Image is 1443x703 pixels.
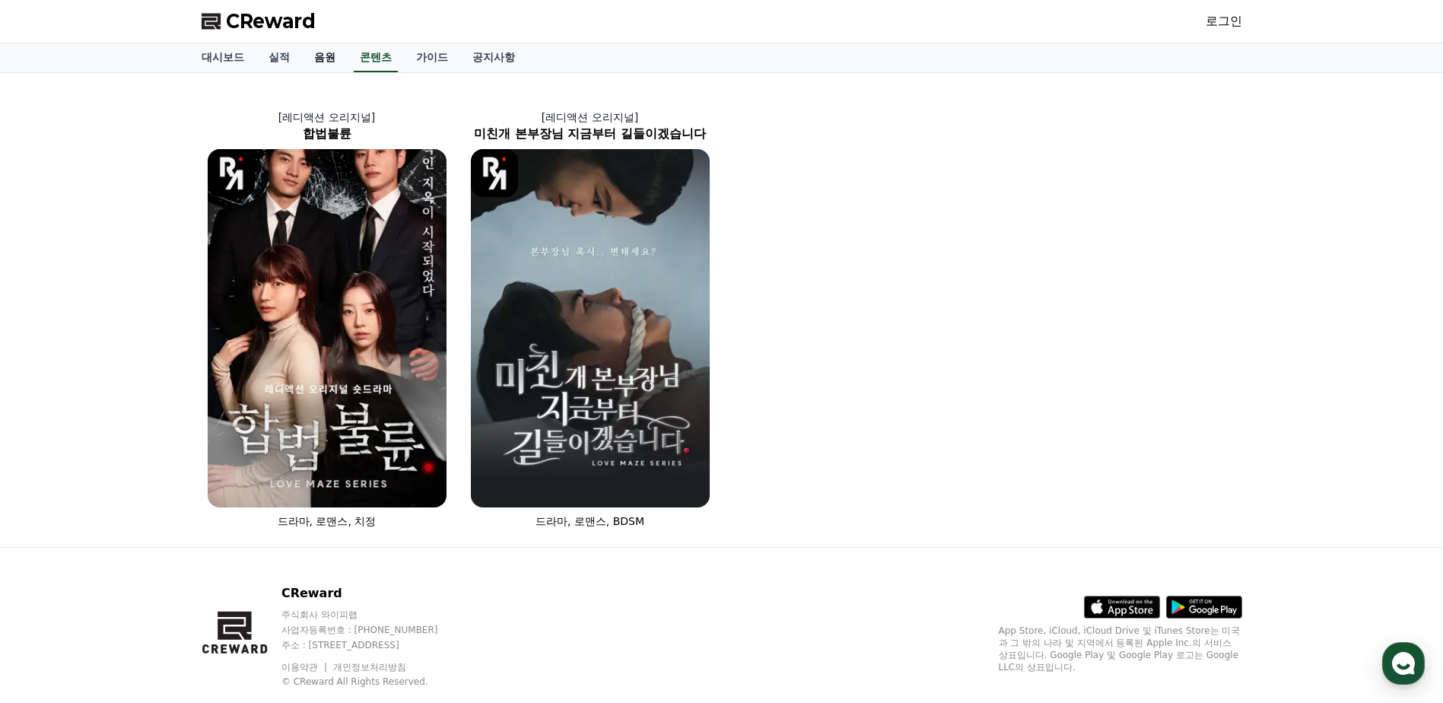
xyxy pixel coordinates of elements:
[195,125,459,143] h2: 합법불륜
[278,515,377,527] span: 드라마, 로맨스, 치정
[226,9,316,33] span: CReward
[404,43,460,72] a: 가이드
[333,662,406,673] a: 개인정보처리방침
[354,43,398,72] a: 콘텐츠
[281,609,467,621] p: 주식회사 와이피랩
[471,149,710,507] img: 미친개 본부장님 지금부터 길들이겠습니다
[302,43,348,72] a: 음원
[196,482,292,520] a: 설정
[459,125,722,143] h2: 미친개 본부장님 지금부터 길들이겠습니다
[460,43,527,72] a: 공지사항
[48,505,57,517] span: 홈
[202,9,316,33] a: CReward
[281,676,467,688] p: © CReward All Rights Reserved.
[281,584,467,603] p: CReward
[281,624,467,636] p: 사업자등록번호 : [PHONE_NUMBER]
[235,505,253,517] span: 설정
[5,482,100,520] a: 홈
[189,43,256,72] a: 대시보드
[999,625,1242,673] p: App Store, iCloud, iCloud Drive 및 iTunes Store는 미국과 그 밖의 나라 및 지역에서 등록된 Apple Inc.의 서비스 상표입니다. Goo...
[281,662,329,673] a: 이용약관
[256,43,302,72] a: 실적
[281,639,467,651] p: 주소 : [STREET_ADDRESS]
[459,97,722,541] a: [레디액션 오리지널] 미친개 본부장님 지금부터 길들이겠습니다 미친개 본부장님 지금부터 길들이겠습니다 [object Object] Logo 드라마, 로맨스, BDSM
[1206,12,1242,30] a: 로그인
[208,149,256,197] img: [object Object] Logo
[195,97,459,541] a: [레디액션 오리지널] 합법불륜 합법불륜 [object Object] Logo 드라마, 로맨스, 치정
[100,482,196,520] a: 대화
[471,149,519,197] img: [object Object] Logo
[195,110,459,125] p: [레디액션 오리지널]
[139,506,157,518] span: 대화
[536,515,644,527] span: 드라마, 로맨스, BDSM
[459,110,722,125] p: [레디액션 오리지널]
[208,149,447,507] img: 합법불륜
